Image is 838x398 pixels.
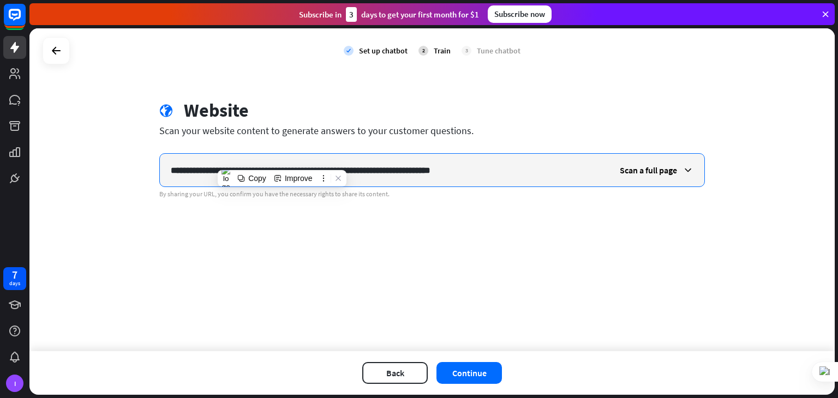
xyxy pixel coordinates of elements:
[488,5,552,23] div: Subscribe now
[362,362,428,384] button: Back
[6,375,23,392] div: I
[462,46,471,56] div: 3
[159,190,705,198] div: By sharing your URL, you confirm you have the necessary rights to share its content.
[359,46,408,56] div: Set up chatbot
[418,46,428,56] div: 2
[344,46,354,56] i: check
[159,124,705,137] div: Scan your website content to generate answers to your customer questions.
[9,4,41,37] button: Open LiveChat chat widget
[434,46,451,56] div: Train
[299,7,479,22] div: Subscribe in days to get your first month for $1
[12,270,17,280] div: 7
[436,362,502,384] button: Continue
[184,99,249,122] div: Website
[9,280,20,287] div: days
[3,267,26,290] a: 7 days
[620,165,677,176] span: Scan a full page
[346,7,357,22] div: 3
[477,46,520,56] div: Tune chatbot
[159,104,173,118] i: globe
